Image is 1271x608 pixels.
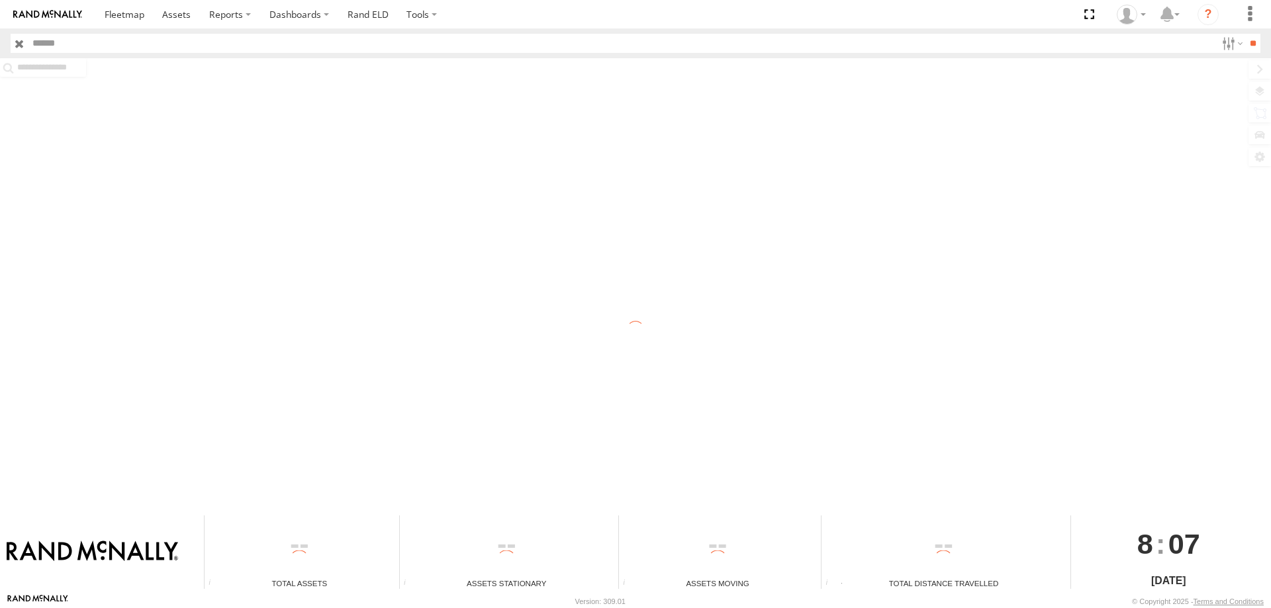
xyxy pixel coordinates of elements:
a: Terms and Conditions [1194,597,1264,605]
div: : [1071,515,1266,572]
span: 07 [1168,515,1200,572]
i: ? [1198,4,1219,25]
div: © Copyright 2025 - [1132,597,1264,605]
div: Total number of assets current in transit. [619,579,639,589]
div: Total Assets [205,578,394,589]
label: Search Filter Options [1217,34,1245,53]
div: [DATE] [1071,573,1266,589]
div: Assets Moving [619,578,816,589]
div: Total Distance Travelled [822,578,1065,589]
img: rand-logo.svg [13,10,82,19]
div: Assets Stationary [400,578,614,589]
div: Version: 309.01 [575,597,626,605]
span: 8 [1137,515,1153,572]
a: Visit our Website [7,595,68,608]
div: Total number of Enabled Assets [205,579,224,589]
div: Total distance travelled by all assets within specified date range and applied filters [822,579,841,589]
div: Total number of assets current stationary. [400,579,420,589]
img: Rand McNally [7,541,178,563]
div: Chase Tanke [1112,5,1151,24]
